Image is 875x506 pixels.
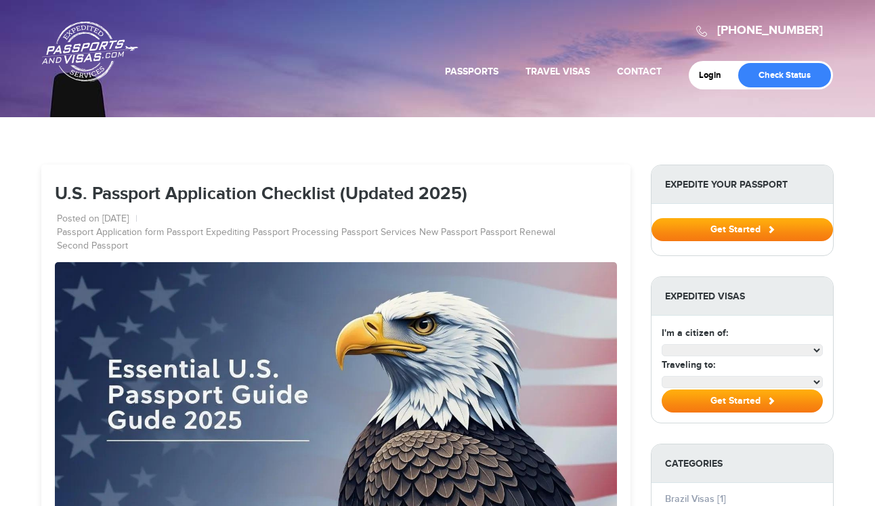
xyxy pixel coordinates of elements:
[57,226,164,240] a: Passport Application form
[55,185,617,205] h1: U.S. Passport Application Checklist (Updated 2025)
[662,326,728,340] label: I'm a citizen of:
[662,389,823,413] button: Get Started
[341,226,417,240] a: Passport Services
[253,226,339,240] a: Passport Processing
[42,21,138,82] a: Passports & [DOMAIN_NAME]
[652,165,833,204] strong: Expedite Your Passport
[652,444,833,483] strong: Categories
[445,66,498,77] a: Passports
[662,358,715,372] label: Traveling to:
[665,493,726,505] a: Brazil Visas [1]
[652,218,833,241] button: Get Started
[526,66,590,77] a: Travel Visas
[617,66,662,77] a: Contact
[167,226,250,240] a: Passport Expediting
[57,213,137,226] li: Posted on [DATE]
[480,226,555,240] a: Passport Renewal
[652,224,833,234] a: Get Started
[738,63,831,87] a: Check Status
[652,277,833,316] strong: Expedited Visas
[419,226,477,240] a: New Passport
[699,70,731,81] a: Login
[57,240,128,253] a: Second Passport
[717,23,823,38] a: [PHONE_NUMBER]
